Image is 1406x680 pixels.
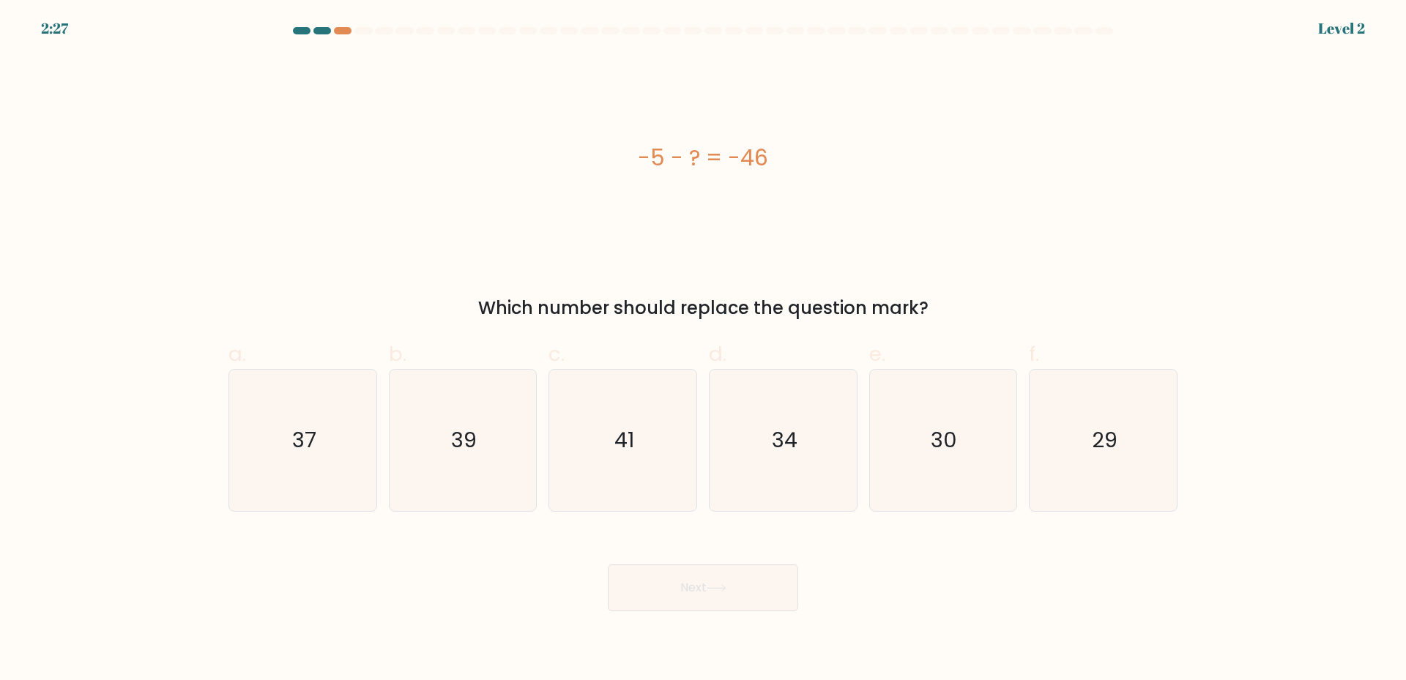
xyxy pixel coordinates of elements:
div: Level 2 [1318,18,1365,40]
div: 2:27 [41,18,68,40]
button: Next [608,564,798,611]
text: 39 [451,425,477,455]
div: Which number should replace the question mark? [237,295,1169,321]
text: 37 [292,425,316,455]
div: -5 - ? = -46 [228,141,1178,174]
text: 41 [614,425,634,455]
span: d. [709,340,726,368]
text: 34 [772,425,797,455]
span: a. [228,340,246,368]
span: e. [869,340,885,368]
span: c. [548,340,565,368]
text: 29 [1092,425,1117,455]
span: b. [389,340,406,368]
text: 30 [931,425,958,455]
span: f. [1029,340,1039,368]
